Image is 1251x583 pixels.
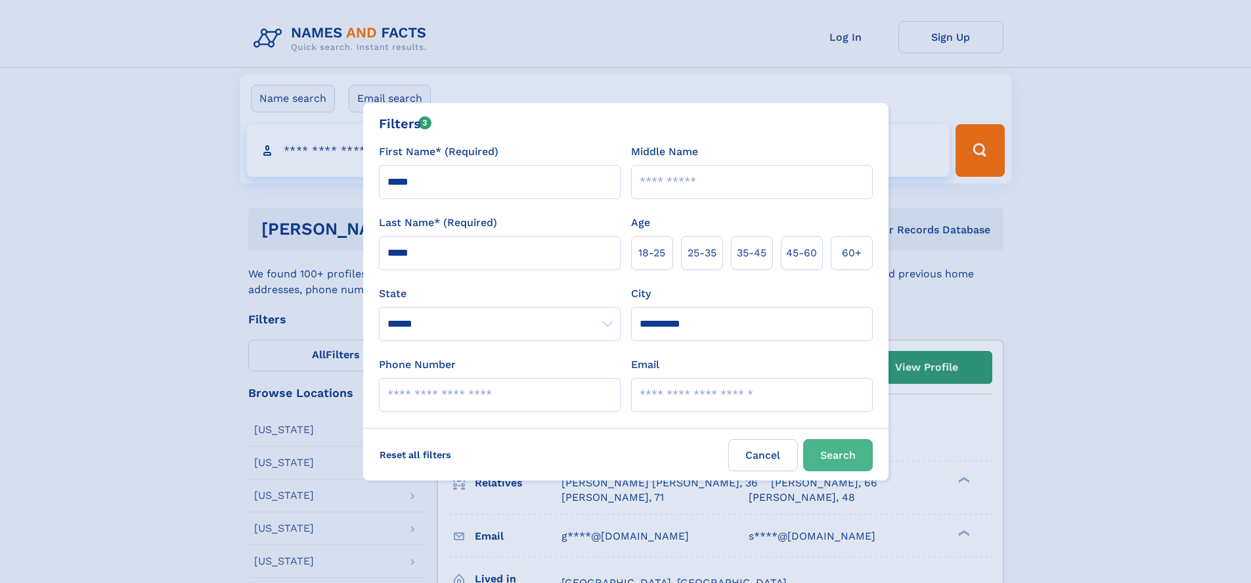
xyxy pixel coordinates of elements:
[631,357,659,373] label: Email
[638,245,665,261] span: 18‑25
[379,114,432,133] div: Filters
[631,215,650,231] label: Age
[728,439,798,471] label: Cancel
[379,357,456,373] label: Phone Number
[803,439,873,471] button: Search
[737,245,766,261] span: 35‑45
[631,286,651,302] label: City
[631,144,698,160] label: Middle Name
[842,245,862,261] span: 60+
[688,245,716,261] span: 25‑35
[379,144,498,160] label: First Name* (Required)
[371,439,460,471] label: Reset all filters
[379,286,621,302] label: State
[786,245,817,261] span: 45‑60
[379,215,497,231] label: Last Name* (Required)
